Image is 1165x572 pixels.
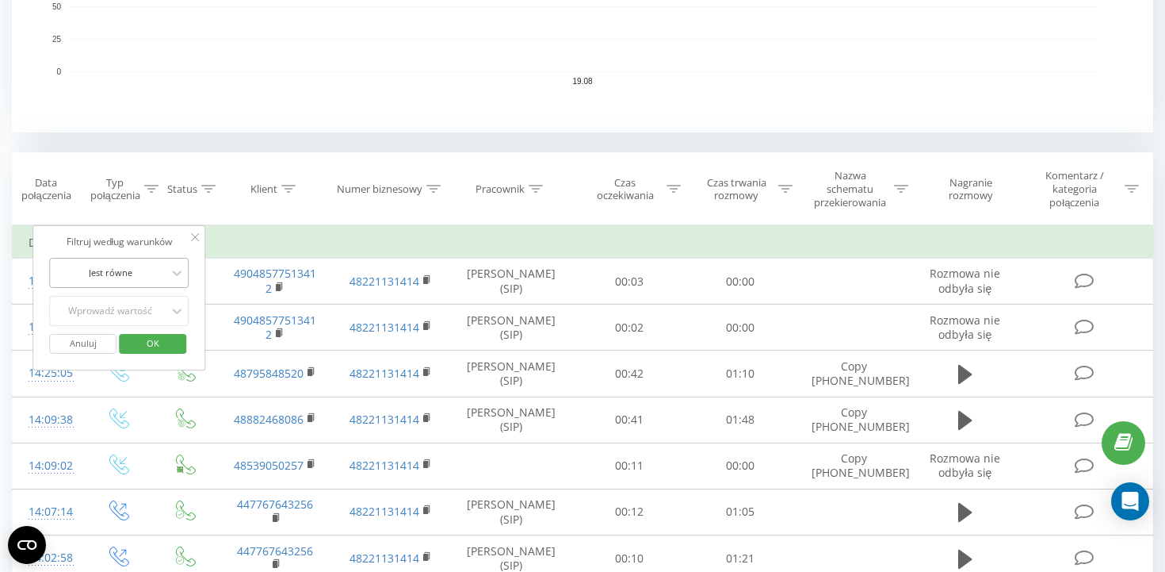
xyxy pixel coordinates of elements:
div: Numer biznesowy [337,182,422,196]
div: 14:09:02 [29,451,67,482]
td: [PERSON_NAME] (SIP) [449,259,573,305]
div: Status [167,182,197,196]
a: 447767643256 [237,497,313,512]
td: 00:00 [685,305,796,351]
a: 447767643256 [237,543,313,559]
td: 00:41 [573,397,684,443]
td: Copy [PHONE_NUMBER] [796,443,911,489]
td: 01:05 [685,489,796,535]
a: 49048577513412 [234,266,316,295]
div: Filtruj według warunków [50,234,189,250]
span: Rozmowa nie odbyła się [930,313,1000,342]
td: 00:12 [573,489,684,535]
span: Rozmowa nie odbyła się [930,451,1000,480]
div: Data połączenia [13,176,79,203]
button: Anuluj [50,334,117,354]
td: [PERSON_NAME] (SIP) [449,397,573,443]
div: Nazwa schematu przekierowania [811,169,890,209]
div: Open Intercom Messenger [1111,482,1149,520]
text: 25 [52,35,62,44]
div: 14:25:05 [29,358,67,389]
a: 48221131414 [349,551,419,566]
td: 00:03 [573,259,684,305]
div: Czas trwania rozmowy [699,176,774,203]
td: 00:42 [573,351,684,397]
text: 0 [56,67,61,76]
td: Copy [PHONE_NUMBER] [796,351,911,397]
td: 00:00 [685,259,796,305]
a: 49048577513412 [234,313,316,342]
text: 50 [52,2,62,11]
text: 19.08 [572,77,592,86]
td: Copy [PHONE_NUMBER] [796,397,911,443]
span: OK [131,331,175,355]
div: Typ połączenia [90,176,140,203]
td: 01:10 [685,351,796,397]
a: 48221131414 [349,458,419,473]
td: [PERSON_NAME] (SIP) [449,351,573,397]
div: 14:09:38 [29,405,67,436]
a: 48221131414 [349,320,419,335]
div: Klient [250,182,277,196]
td: 01:48 [685,397,796,443]
span: Rozmowa nie odbyła się [930,266,1000,295]
a: 48221131414 [349,274,419,289]
td: 00:00 [685,443,796,489]
div: 14:27:28 [29,312,67,343]
div: Nagranie rozmowy [926,176,1015,203]
a: 48221131414 [349,366,419,381]
a: 48795848520 [234,366,304,381]
a: 48539050257 [234,458,304,473]
button: OK [119,334,186,354]
td: 00:02 [573,305,684,351]
td: [PERSON_NAME] (SIP) [449,305,573,351]
td: [PERSON_NAME] (SIP) [449,489,573,535]
a: 48221131414 [349,504,419,519]
div: Pracownik [476,182,525,196]
td: 00:11 [573,443,684,489]
div: 14:07:14 [29,497,67,528]
div: Wprowadź wartość [55,305,167,317]
a: 48882468086 [234,412,304,427]
td: Dzisiaj [13,227,1153,259]
div: Komentarz / kategoria połączenia [1028,169,1121,209]
div: Czas oczekiwania [588,176,663,203]
button: Open CMP widget [8,526,46,564]
div: 14:27:55 [29,266,67,297]
a: 48221131414 [349,412,419,427]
